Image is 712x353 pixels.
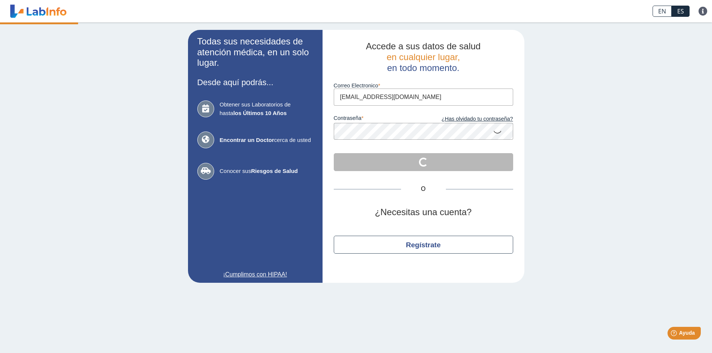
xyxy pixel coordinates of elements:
iframe: Help widget launcher [645,324,704,345]
b: Encontrar un Doctor [220,137,274,143]
button: Regístrate [334,236,513,254]
b: Riesgos de Salud [251,168,298,174]
a: ES [672,6,690,17]
a: ¡Cumplimos con HIPAA! [197,270,313,279]
span: cerca de usted [220,136,313,145]
label: Correo Electronico [334,83,513,89]
h3: Desde aquí podrás... [197,78,313,87]
b: los Últimos 10 Años [233,110,287,116]
span: Obtener sus Laboratorios de hasta [220,100,313,117]
h2: ¿Necesitas una cuenta? [334,207,513,218]
span: Accede a sus datos de salud [366,41,481,51]
span: en todo momento. [387,63,459,73]
a: EN [653,6,672,17]
span: O [401,185,446,193]
a: ¿Has olvidado tu contraseña? [423,115,513,123]
h2: Todas sus necesidades de atención médica, en un solo lugar. [197,36,313,68]
span: Conocer sus [220,167,313,176]
label: contraseña [334,115,423,123]
span: en cualquier lugar, [386,52,460,62]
